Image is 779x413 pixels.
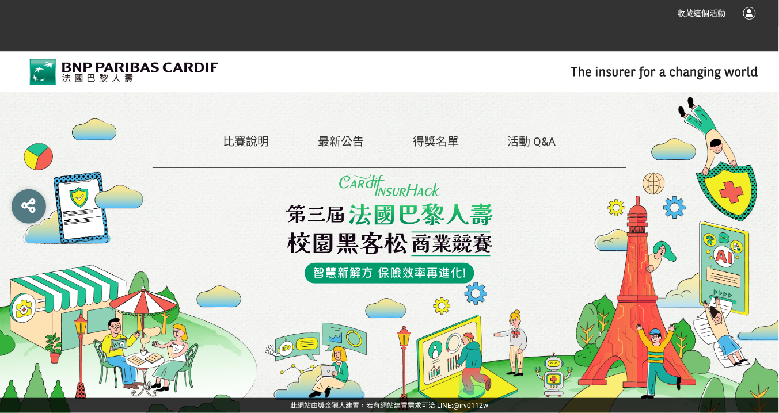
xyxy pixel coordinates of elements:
a: @irv0112w [454,401,489,410]
span: 收藏這個活動 [678,9,726,18]
img: Slogan [286,174,493,283]
a: 最新公告 [318,135,364,148]
span: 可洽 LINE: [291,401,489,410]
a: 比賽說明 [223,135,269,148]
a: 得獎名單 [413,135,459,148]
a: 活動 Q&A [508,135,556,148]
a: 此網站由獎金獵人建置，若有網站建置需求 [291,401,422,410]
